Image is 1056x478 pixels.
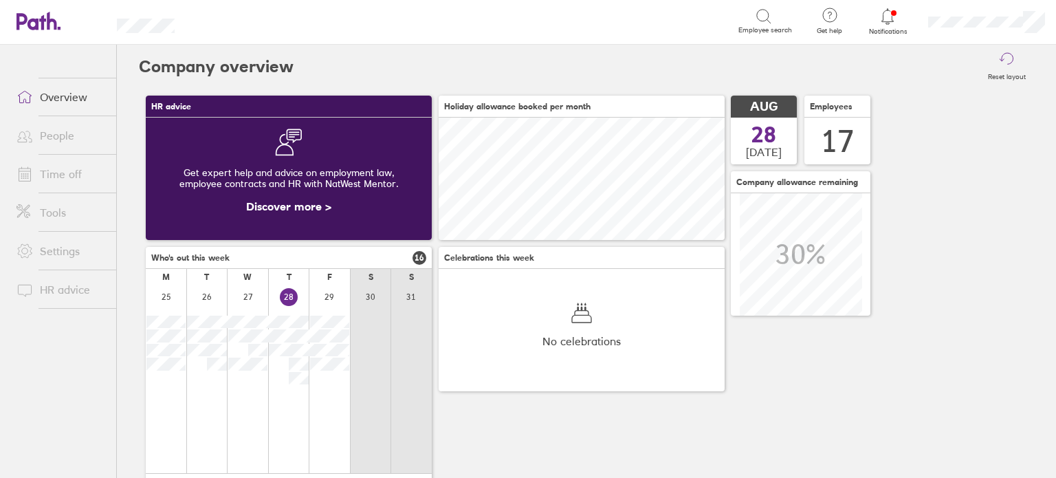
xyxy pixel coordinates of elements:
div: T [204,272,209,282]
span: [DATE] [746,146,782,158]
div: Search [212,14,247,27]
div: S [368,272,373,282]
span: Celebrations this week [444,253,534,263]
a: People [5,122,116,149]
a: Notifications [866,7,910,36]
a: Overview [5,83,116,111]
a: Time off [5,160,116,188]
label: Reset layout [980,69,1034,81]
div: Get expert help and advice on employment law, employee contracts and HR with NatWest Mentor. [157,156,421,200]
span: Notifications [866,28,910,36]
span: Employee search [738,26,792,34]
div: 17 [821,124,854,159]
a: HR advice [5,276,116,303]
a: Tools [5,199,116,226]
div: W [243,272,252,282]
span: Employees [810,102,852,111]
span: HR advice [151,102,191,111]
div: S [409,272,414,282]
span: Who's out this week [151,253,230,263]
span: AUG [750,100,778,114]
button: Reset layout [980,45,1034,89]
div: T [287,272,291,282]
div: M [162,272,170,282]
span: 28 [751,124,776,146]
span: Holiday allowance booked per month [444,102,591,111]
a: Settings [5,237,116,265]
span: No celebrations [542,335,621,347]
h2: Company overview [139,45,294,89]
span: 16 [412,251,426,265]
a: Discover more > [246,199,331,213]
div: F [327,272,332,282]
span: Get help [807,27,852,35]
span: Company allowance remaining [736,177,858,187]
